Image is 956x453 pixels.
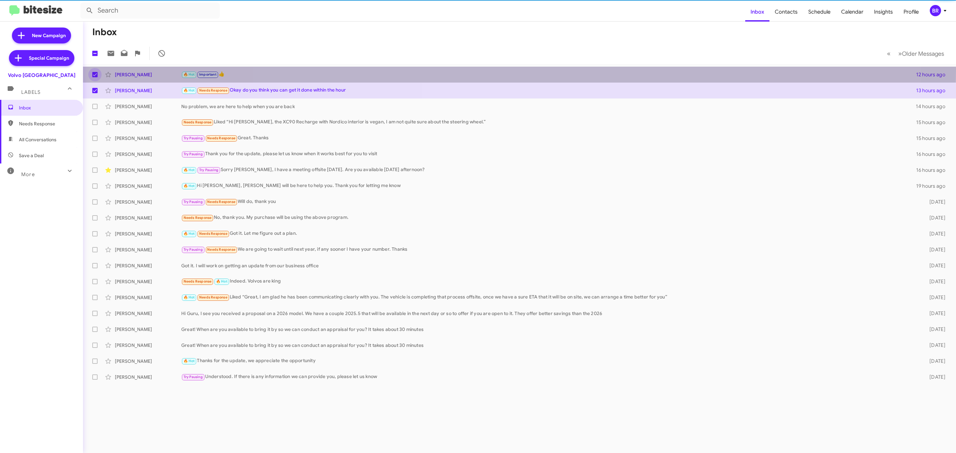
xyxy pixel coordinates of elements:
span: Special Campaign [29,55,69,61]
div: [PERSON_NAME] [115,183,181,189]
div: [DATE] [916,310,951,317]
span: Try Pausing [184,152,203,156]
div: Liked “Hi [PERSON_NAME], the XC90 Recharge with Nordico interior is vegan, I am not quite sure ab... [181,118,916,126]
div: No, thank you. My purchase will be using the above program. [181,214,916,222]
a: New Campaign [12,28,71,43]
div: Great! When are you available to bring it by so we can conduct an appraisal for you? It takes abo... [181,326,916,333]
button: Previous [883,47,895,60]
div: Got it. Let me figure out a plan. [181,230,916,237]
span: 🔥 Hot [184,231,195,236]
div: [PERSON_NAME] [115,246,181,253]
span: Try Pausing [184,136,203,140]
div: [PERSON_NAME] [115,71,181,78]
span: 🔥 Hot [184,72,195,77]
span: Important [199,72,216,77]
span: Try Pausing [184,200,203,204]
span: Save a Deal [19,152,44,159]
div: Got it. I will work on getting an update from our business office [181,262,916,269]
span: Needs Response [199,88,227,93]
div: [PERSON_NAME] [115,135,181,142]
div: Volvo [GEOGRAPHIC_DATA] [8,72,75,79]
div: Thank you for the update, please let us know when it works best for you to visit [181,150,916,158]
div: [PERSON_NAME] [115,167,181,173]
div: [PERSON_NAME] [115,87,181,94]
div: 19 hours ago [916,183,951,189]
span: Needs Response [199,231,227,236]
h1: Inbox [92,27,117,37]
nav: Page navigation example [883,47,948,60]
span: 🔥 Hot [184,168,195,172]
div: [DATE] [916,230,951,237]
button: BR [924,5,949,16]
span: Try Pausing [184,247,203,252]
span: 🔥 Hot [184,88,195,93]
span: 🔥 Hot [184,184,195,188]
div: Great. Thanks [181,134,916,142]
div: [PERSON_NAME] [115,103,181,110]
a: Profile [898,2,924,22]
div: [DATE] [916,358,951,364]
a: Calendar [836,2,869,22]
div: Hi [PERSON_NAME], [PERSON_NAME] will be here to help you. Thank you for letting me know [181,182,916,190]
div: [PERSON_NAME] [115,230,181,237]
div: Hi Guru, I see you received a proposal on a 2026 model. We have a couple 2025.5 that will be avai... [181,310,916,317]
a: Inbox [745,2,769,22]
div: [DATE] [916,215,951,221]
div: Thanks for the update, we appreciate the opportunity [181,357,916,365]
div: Great! When are you available to bring it by so we can conduct an appraisal for you? It takes abo... [181,342,916,349]
div: [DATE] [916,199,951,205]
div: [PERSON_NAME] [115,326,181,333]
div: No problem, we are here to help when you are back [181,103,916,110]
div: 15 hours ago [916,135,951,142]
div: [DATE] [916,246,951,253]
div: [DATE] [916,294,951,301]
div: Okay do you think you can get it done within the hour [181,87,916,94]
div: We are going to wait until next year, if any sooner I have your number. Thanks [181,246,916,253]
div: 👍 [181,71,916,78]
div: 13 hours ago [916,87,951,94]
span: New Campaign [32,32,66,39]
span: 🔥 Hot [184,359,195,363]
a: Insights [869,2,898,22]
span: Try Pausing [199,168,218,172]
div: [PERSON_NAME] [115,199,181,205]
input: Search [80,3,220,19]
div: [PERSON_NAME] [115,278,181,285]
span: More [21,171,35,177]
div: [DATE] [916,326,951,333]
div: Sorry [PERSON_NAME], I have a meeting offsite [DATE]. Are you available [DATE] afternoon? [181,166,916,174]
div: 16 hours ago [916,167,951,173]
span: Inbox [19,104,75,111]
div: 12 hours ago [916,71,951,78]
span: 🔥 Hot [216,279,227,284]
div: [PERSON_NAME] [115,310,181,317]
span: Try Pausing [184,375,203,379]
div: [PERSON_NAME] [115,294,181,301]
div: [PERSON_NAME] [115,119,181,126]
span: Needs Response [184,279,212,284]
a: Contacts [769,2,803,22]
span: Older Messages [902,50,944,57]
span: 🔥 Hot [184,295,195,299]
div: Liked “Great, I am glad he has been communicating clearly with you. The vehicle is completing tha... [181,293,916,301]
div: [PERSON_NAME] [115,151,181,158]
span: Needs Response [184,120,212,124]
span: Labels [21,89,40,95]
div: [DATE] [916,374,951,380]
div: 14 hours ago [916,103,951,110]
div: 16 hours ago [916,151,951,158]
div: BR [930,5,941,16]
span: Needs Response [19,120,75,127]
div: [PERSON_NAME] [115,215,181,221]
button: Next [894,47,948,60]
div: Indeed. Volvos are king [181,278,916,285]
span: All Conversations [19,136,56,143]
div: [DATE] [916,262,951,269]
div: [PERSON_NAME] [115,262,181,269]
div: [DATE] [916,342,951,349]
